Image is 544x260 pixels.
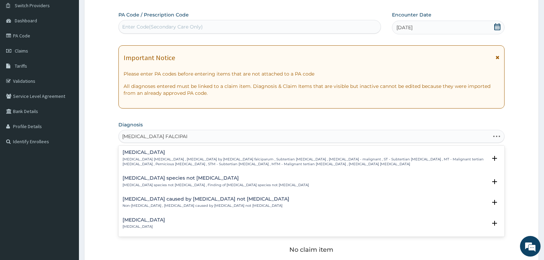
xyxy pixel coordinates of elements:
h1: Important Notice [124,54,175,61]
p: [MEDICAL_DATA] [MEDICAL_DATA] , [MEDICAL_DATA] by [MEDICAL_DATA] falciparum , Subtertian [MEDICAL... [123,157,487,167]
span: [DATE] [396,24,413,31]
p: Non-[MEDICAL_DATA] , [MEDICAL_DATA] caused by [MEDICAL_DATA] not [MEDICAL_DATA] [123,203,289,208]
i: open select status [490,198,499,206]
p: [MEDICAL_DATA] species not [MEDICAL_DATA] , Finding of [MEDICAL_DATA] species not [MEDICAL_DATA] [123,183,309,188]
i: open select status [490,219,499,227]
label: Diagnosis [118,121,143,128]
p: [MEDICAL_DATA] [123,224,165,229]
span: We're online! [40,87,95,156]
img: d_794563401_company_1708531726252_794563401 [13,34,28,52]
h4: [MEDICAL_DATA] [123,217,165,223]
i: open select status [490,154,499,162]
textarea: Type your message and hit 'Enter' [3,188,131,212]
h4: [MEDICAL_DATA] [123,150,487,155]
p: All diagnoses entered must be linked to a claim item. Diagnosis & Claim Items that are visible bu... [124,83,499,97]
label: Encounter Date [392,11,431,18]
div: Enter Code(Secondary Care Only) [122,23,203,30]
span: Dashboard [15,18,37,24]
div: Chat with us now [36,38,115,47]
h4: [MEDICAL_DATA] species not [MEDICAL_DATA] [123,176,309,181]
p: No claim item [289,246,333,253]
span: Switch Providers [15,2,50,9]
p: Please enter PA codes before entering items that are not attached to a PA code [124,70,499,77]
span: Claims [15,48,28,54]
i: open select status [490,178,499,186]
h4: [MEDICAL_DATA] caused by [MEDICAL_DATA] not [MEDICAL_DATA] [123,196,289,202]
span: Tariffs [15,63,27,69]
label: PA Code / Prescription Code [118,11,189,18]
div: Minimize live chat window [113,3,129,20]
